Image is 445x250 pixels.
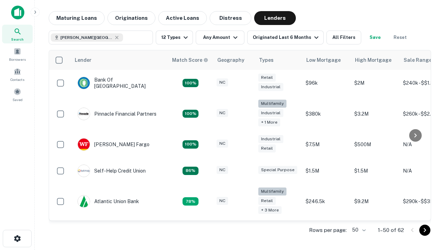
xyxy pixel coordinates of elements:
[78,195,139,208] div: Atlantic Union Bank
[351,131,399,158] td: $500M
[196,31,244,44] button: Any Amount
[183,79,199,87] div: Matching Properties: 14, hasApolloMatch: undefined
[302,158,351,184] td: $1.5M
[158,11,207,25] button: Active Loans
[258,144,276,152] div: Retail
[2,65,33,84] a: Contacts
[213,50,255,70] th: Geography
[351,184,399,219] td: $9.2M
[71,50,168,70] th: Lender
[75,56,91,64] div: Lender
[183,167,199,175] div: Matching Properties: 11, hasApolloMatch: undefined
[247,31,324,44] button: Originated Last 6 Months
[2,25,33,43] a: Search
[419,225,430,236] button: Go to next page
[217,78,228,86] div: NC
[404,56,432,64] div: Sale Range
[10,77,24,82] span: Contacts
[389,31,411,44] button: Reset
[13,97,23,102] span: Saved
[258,100,286,108] div: Multifamily
[11,6,24,19] img: capitalize-icon.png
[168,50,213,70] th: Capitalize uses an advanced AI algorithm to match your search with the best lender. The match sco...
[351,96,399,131] td: $3.2M
[351,158,399,184] td: $1.5M
[364,31,386,44] button: Save your search to get updates of matches that match your search criteria.
[183,140,199,149] div: Matching Properties: 14, hasApolloMatch: undefined
[217,56,244,64] div: Geography
[378,226,404,234] p: 1–50 of 62
[259,56,274,64] div: Types
[60,34,113,41] span: [PERSON_NAME][GEOGRAPHIC_DATA], [GEOGRAPHIC_DATA]
[306,56,341,64] div: Low Mortgage
[2,45,33,64] a: Borrowers
[255,50,302,70] th: Types
[302,50,351,70] th: Low Mortgage
[410,194,445,228] iframe: Chat Widget
[258,206,282,214] div: + 3 more
[302,184,351,219] td: $246.5k
[258,118,280,126] div: + 1 more
[78,108,156,120] div: Pinnacle Financial Partners
[78,108,90,120] img: picture
[302,96,351,131] td: $380k
[217,140,228,148] div: NC
[351,50,399,70] th: High Mortgage
[309,226,347,234] p: Rows per page:
[78,138,149,151] div: [PERSON_NAME] Fargo
[107,11,155,25] button: Originations
[258,74,276,82] div: Retail
[78,195,90,207] img: picture
[183,197,199,206] div: Matching Properties: 10, hasApolloMatch: undefined
[355,56,391,64] div: High Mortgage
[302,131,351,158] td: $7.5M
[217,109,228,117] div: NC
[349,225,367,235] div: 50
[258,166,297,174] div: Special Purpose
[326,31,361,44] button: All Filters
[258,197,276,205] div: Retail
[78,77,90,89] img: picture
[78,165,90,177] img: picture
[156,31,193,44] button: 12 Types
[2,85,33,104] a: Saved
[217,166,228,174] div: NC
[351,70,399,96] td: $2M
[217,197,228,205] div: NC
[78,165,146,177] div: Self-help Credit Union
[258,135,283,143] div: Industrial
[78,77,161,89] div: Bank Of [GEOGRAPHIC_DATA]
[11,36,24,42] span: Search
[258,109,283,117] div: Industrial
[258,83,283,91] div: Industrial
[172,56,207,64] h6: Match Score
[210,11,251,25] button: Distress
[183,110,199,118] div: Matching Properties: 23, hasApolloMatch: undefined
[253,33,321,42] div: Originated Last 6 Months
[302,70,351,96] td: $96k
[258,187,286,195] div: Multifamily
[78,139,90,150] img: picture
[9,57,26,62] span: Borrowers
[254,11,296,25] button: Lenders
[172,56,208,64] div: Capitalize uses an advanced AI algorithm to match your search with the best lender. The match sco...
[49,11,105,25] button: Maturing Loans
